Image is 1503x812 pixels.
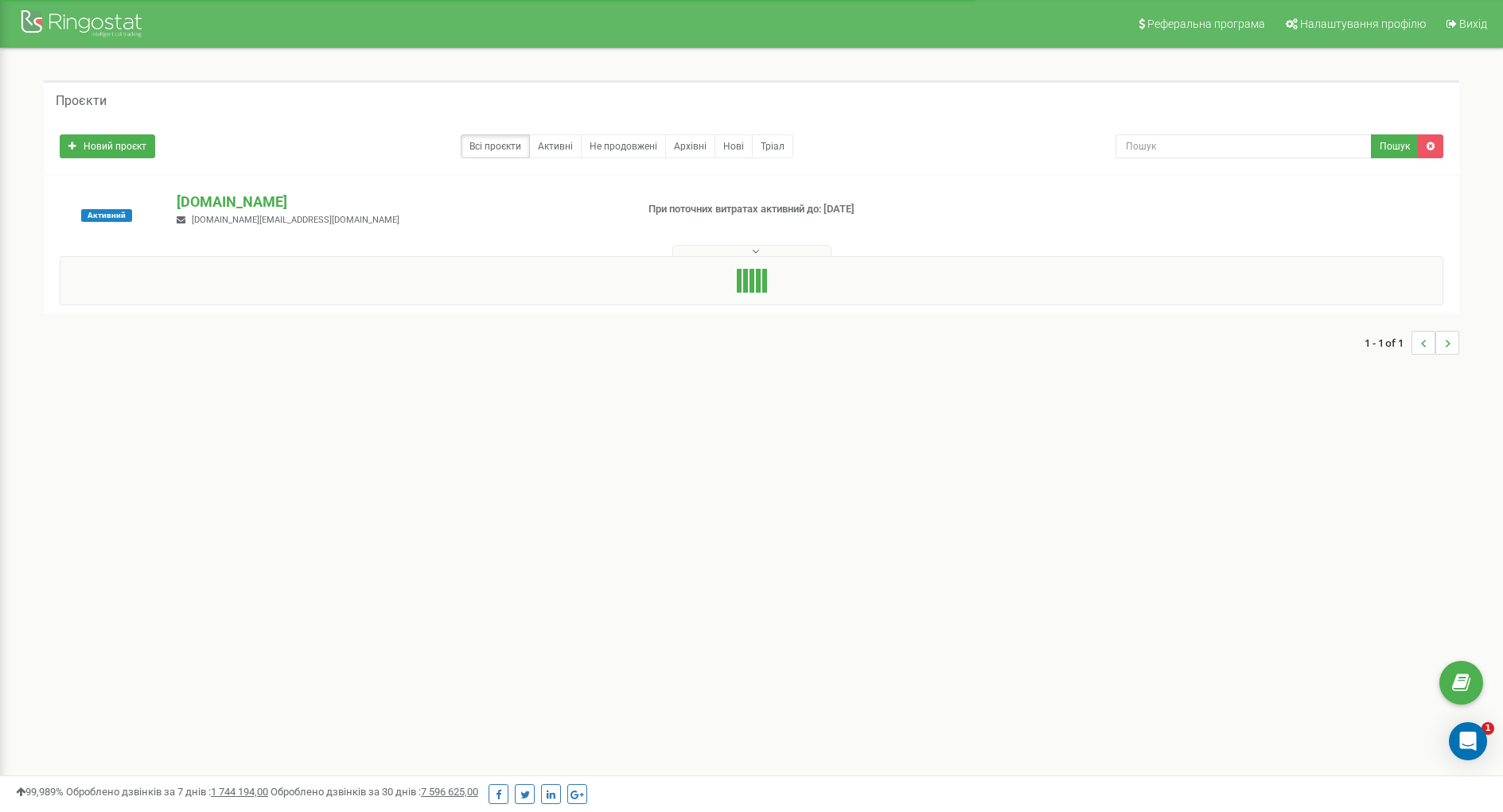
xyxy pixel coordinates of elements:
[81,209,132,222] span: Активний
[1116,134,1372,158] input: Пошук
[421,786,478,798] u: 7 596 625,00
[1147,17,1265,30] span: Реферальна програма
[648,202,976,217] p: При поточних витратах активний до: [DATE]
[461,134,530,158] a: Всі проєкти
[529,134,582,158] a: Активні
[271,786,478,798] span: Оброблено дзвінків за 30 днів :
[60,134,155,158] a: Новий проєкт
[752,134,793,158] a: Тріал
[581,134,666,158] a: Не продовжені
[1449,722,1487,760] div: Open Intercom Messenger
[56,94,107,108] h5: Проєкти
[1482,722,1494,735] span: 1
[16,786,64,798] span: 99,989%
[66,786,268,798] span: Оброблено дзвінків за 7 днів :
[211,786,268,798] u: 1 744 194,00
[1459,17,1487,30] span: Вихід
[665,134,715,158] a: Архівні
[192,215,399,225] span: [DOMAIN_NAME][EMAIL_ADDRESS][DOMAIN_NAME]
[1365,331,1411,355] span: 1 - 1 of 1
[1365,315,1459,371] nav: ...
[177,192,622,212] p: [DOMAIN_NAME]
[715,134,753,158] a: Нові
[1371,134,1419,158] button: Пошук
[1300,17,1426,30] span: Налаштування профілю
